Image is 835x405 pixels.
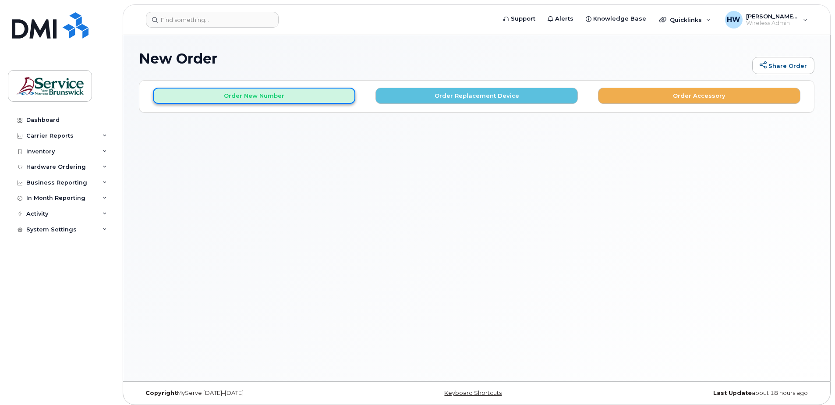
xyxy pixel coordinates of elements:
h1: New Order [139,51,748,66]
div: MyServe [DATE]–[DATE] [139,390,364,397]
strong: Last Update [713,390,752,396]
a: Keyboard Shortcuts [444,390,502,396]
a: Share Order [752,57,814,75]
button: Order New Number [153,88,355,104]
button: Order Accessory [598,88,800,104]
strong: Copyright [145,390,177,396]
button: Order Replacement Device [375,88,578,104]
div: about 18 hours ago [589,390,814,397]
